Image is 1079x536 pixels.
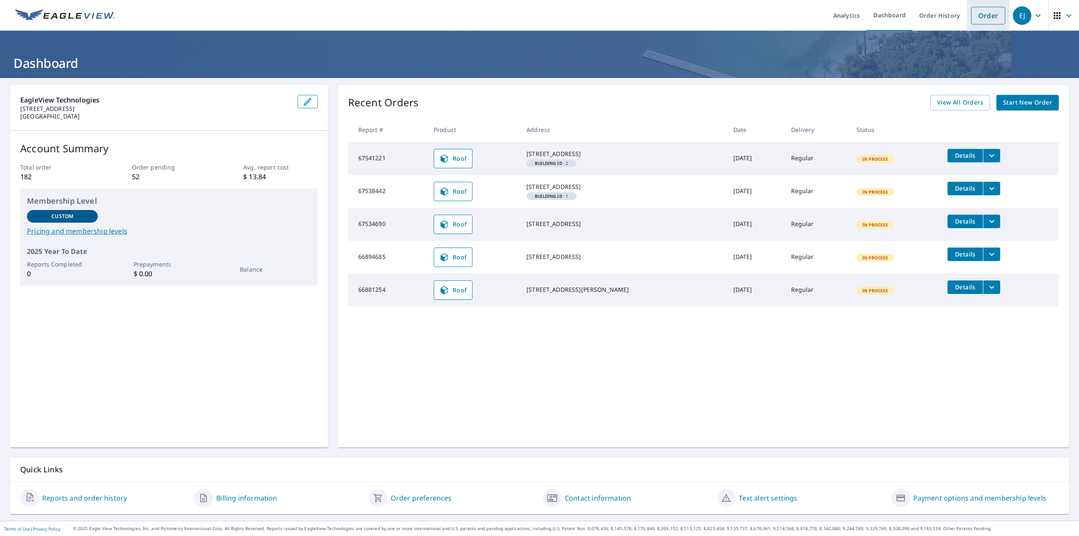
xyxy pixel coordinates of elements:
[727,274,784,307] td: [DATE]
[947,215,983,228] button: detailsBtn-67534690
[4,526,60,531] p: |
[134,269,204,279] p: $ 0.00
[784,241,850,274] td: Regular
[348,117,427,142] th: Report #
[857,156,894,162] span: In Process
[27,226,311,236] a: Pricing and membership levels
[947,182,983,195] button: detailsBtn-67538442
[434,248,472,267] a: Roof
[857,222,894,228] span: In Process
[20,141,318,156] p: Account Summary
[348,175,427,208] td: 67538442
[439,219,467,229] span: Roof
[937,97,983,108] span: View All Orders
[526,286,719,294] div: [STREET_ADDRESS][PERSON_NAME]
[857,255,894,261] span: In Process
[27,260,98,269] p: Reports Completed
[727,241,784,274] td: [DATE]
[243,163,317,172] p: Avg. report cost
[784,117,850,142] th: Delivery
[439,285,467,295] span: Roof
[526,150,719,158] div: [STREET_ADDRESS]
[857,288,894,294] span: In Process
[983,280,1000,294] button: filesDropdownBtn-66881254
[727,208,784,241] td: [DATE]
[983,248,1000,261] button: filesDropdownBtn-66894685
[727,142,784,175] td: [DATE]
[27,246,311,256] p: 2025 Year To Date
[132,163,206,172] p: Order pending
[15,9,115,22] img: EV Logo
[391,493,452,503] a: Order preferences
[727,175,784,208] td: [DATE]
[348,95,419,110] p: Recent Orders
[953,184,978,192] span: Details
[983,215,1000,228] button: filesDropdownBtn-67534690
[947,248,983,261] button: detailsBtn-66894685
[530,194,573,198] span: 1
[953,283,978,291] span: Details
[243,172,317,182] p: $ 13.84
[1013,6,1031,25] div: EJ
[739,493,797,503] a: Text alert settings
[930,95,990,110] a: View All Orders
[434,215,472,234] a: Roof
[51,213,73,220] p: Custom
[953,250,978,258] span: Details
[427,117,520,142] th: Product
[348,274,427,307] td: 66881254
[535,194,562,198] em: Building ID
[434,280,472,300] a: Roof
[33,526,60,532] a: Privacy Policy
[530,161,573,165] span: 2
[27,269,98,279] p: 0
[784,142,850,175] td: Regular
[434,182,472,201] a: Roof
[20,464,1059,475] p: Quick Links
[434,149,472,168] a: Roof
[983,149,1000,162] button: filesDropdownBtn-67541221
[132,172,206,182] p: 52
[971,7,1005,24] a: Order
[727,117,784,142] th: Date
[134,260,204,269] p: Prepayments
[526,183,719,191] div: [STREET_ADDRESS]
[42,493,127,503] a: Reports and order history
[216,493,277,503] a: Billing information
[535,161,562,165] em: Building ID
[27,195,311,207] p: Membership Level
[20,163,94,172] p: Total order
[348,208,427,241] td: 67534690
[784,175,850,208] td: Regular
[348,241,427,274] td: 66894685
[947,280,983,294] button: detailsBtn-66881254
[953,151,978,159] span: Details
[1003,97,1052,108] span: Start New Order
[565,493,631,503] a: Contact information
[240,265,311,274] p: Balance
[520,117,726,142] th: Address
[20,113,291,120] p: [GEOGRAPHIC_DATA]
[20,172,94,182] p: 182
[526,220,719,228] div: [STREET_ADDRESS]
[73,525,1075,532] p: © 2025 Eagle View Technologies, Inc. and Pictometry International Corp. All Rights Reserved. Repo...
[850,117,941,142] th: Status
[983,182,1000,195] button: filesDropdownBtn-67538442
[439,154,467,164] span: Roof
[953,217,978,225] span: Details
[439,186,467,197] span: Roof
[4,526,30,532] a: Terms of Use
[913,493,1046,503] a: Payment options and membership levels
[996,95,1059,110] a: Start New Order
[784,208,850,241] td: Regular
[348,142,427,175] td: 67541221
[20,95,291,105] p: EagleView Technologies
[439,252,467,262] span: Roof
[784,274,850,307] td: Regular
[857,189,894,195] span: In Process
[20,105,291,113] p: [STREET_ADDRESS]
[526,253,719,261] div: [STREET_ADDRESS]
[947,149,983,162] button: detailsBtn-67541221
[10,54,1069,72] h1: Dashboard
